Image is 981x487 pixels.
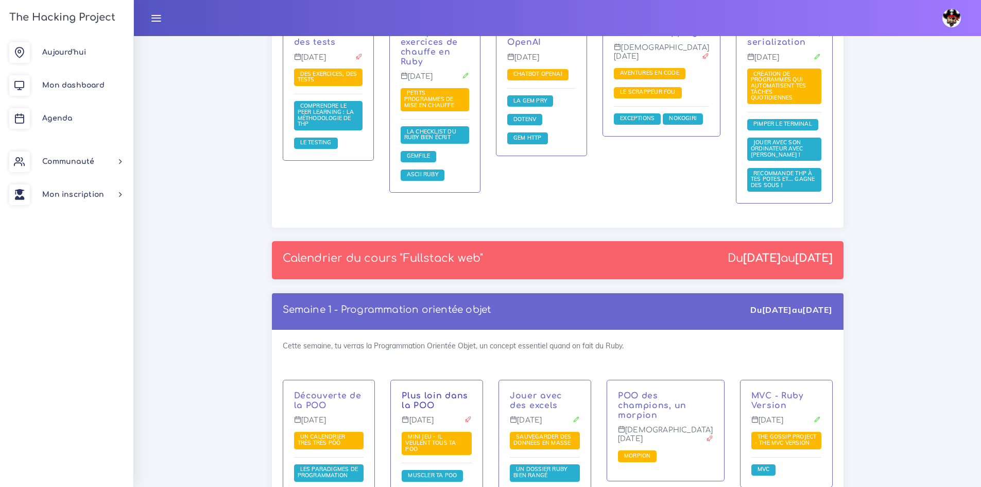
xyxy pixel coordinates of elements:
[747,28,821,47] a: Automatisation, serialization
[666,114,699,122] span: Nokogiri
[401,72,469,89] p: [DATE]
[751,139,803,158] a: Jouer avec son ordinateur avec [PERSON_NAME] !
[298,433,346,447] a: Un calendrier très très PÔÔ
[298,466,358,479] a: Les paradigmes de programmation
[617,88,678,95] span: Le scrappeur fou
[751,170,815,189] a: Recommande THP à tes potes et... gagne des sous !
[511,97,549,104] a: La gem PRY
[294,53,363,70] p: [DATE]
[617,115,657,122] a: Exceptions
[401,28,458,66] a: Quelques exercices de chauffe en Ruby
[283,305,491,315] a: Semaine 1 - Programmation orientée objet
[617,69,682,76] span: Aventures en code
[294,28,347,47] a: Découverte des tests
[751,120,815,127] span: Pimper le terminal
[402,416,472,432] p: [DATE]
[751,170,815,189] span: Recommande THP à tes potes et... gagne des sous !
[666,115,699,122] a: Nokogiri
[404,90,457,109] a: Petits programmes de mise en chauffe
[283,252,484,265] p: Calendrier du cours "Fullstack web"
[755,465,772,473] span: MVC
[405,472,459,479] a: Muscler ta POO
[404,128,456,142] a: La checklist du Ruby bien écrit
[795,252,833,264] strong: [DATE]
[513,466,567,479] a: Un dossier Ruby bien rangé
[942,9,961,27] img: avatar
[618,426,713,451] p: [DEMOGRAPHIC_DATA][DATE]
[728,252,833,265] div: Du au
[405,433,456,452] a: Mini jeu - il veulent tous ta POO
[294,416,364,432] p: [DATE]
[751,121,815,128] a: Pimper le terminal
[298,71,357,84] a: Des exercices, des tests
[507,53,576,70] p: [DATE]
[42,191,104,198] span: Mon inscription
[42,81,105,89] span: Mon dashboard
[510,416,580,432] p: [DATE]
[404,89,457,108] span: Petits programmes de mise en chauffe
[404,153,433,160] a: Gemfile
[511,115,539,123] span: Dotenv
[750,304,832,316] div: Du au
[511,116,539,123] a: Dotenv
[743,252,781,264] strong: [DATE]
[404,152,433,159] span: Gemfile
[6,12,115,23] h3: The Hacking Project
[511,134,544,141] span: Gem HTTP
[507,28,545,47] a: Chatbot OpenAI
[747,53,821,70] p: [DATE]
[298,102,354,127] span: Comprendre le peer learning : la méthodologie de THP
[511,70,565,77] span: Chatbot OpenAI
[510,391,562,410] a: Jouer avec des excels
[404,171,441,178] a: ASCII Ruby
[294,391,362,410] a: Découverte de la POO
[751,71,806,102] a: Création de programmes qui automatisent tes tâches quotidiennes
[511,135,544,142] a: Gem HTTP
[513,465,567,479] span: Un dossier Ruby bien rangé
[617,89,678,96] a: Le scrappeur fou
[42,114,72,122] span: Agenda
[404,128,456,141] span: La checklist du Ruby bien écrit
[42,158,94,165] span: Communauté
[755,433,817,446] span: The Gossip Project - The MVC version
[404,171,441,178] span: ASCII Ruby
[802,305,832,315] strong: [DATE]
[405,472,459,479] span: Muscler ta POO
[762,305,792,315] strong: [DATE]
[617,114,657,122] span: Exceptions
[614,43,709,69] p: [DEMOGRAPHIC_DATA][DATE]
[751,70,806,101] span: Création de programmes qui automatisent tes tâches quotidiennes
[618,391,713,420] p: POO des champions, un morpion
[622,452,653,459] span: Morpion
[751,416,821,432] p: [DATE]
[751,391,821,411] p: MVC - Ruby Version
[298,70,357,83] span: Des exercices, des tests
[511,71,565,78] a: Chatbot OpenAI
[42,48,86,56] span: Aujourd'hui
[298,465,358,479] span: Les paradigmes de programmation
[402,391,468,410] a: Plus loin dans la POO
[298,139,334,146] a: Le testing
[617,70,682,77] a: Aventures en code
[298,103,354,128] a: Comprendre le peer learning : la méthodologie de THP
[513,433,573,447] a: Sauvegarder des données en masse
